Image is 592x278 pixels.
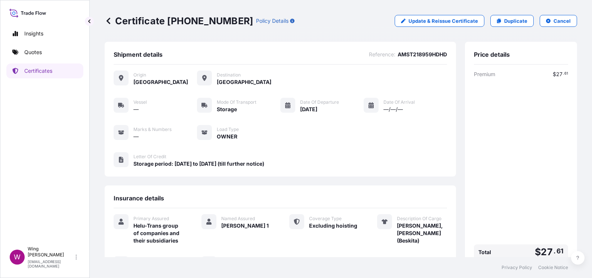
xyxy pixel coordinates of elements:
span: [PERSON_NAME] 1 [221,222,269,229]
a: Quotes [6,45,83,60]
span: Storage period: [DATE] to [DATE] (till further notice) [133,160,264,168]
span: Storage [217,106,237,113]
span: [GEOGRAPHIC_DATA] [133,78,188,86]
p: Quotes [24,49,42,56]
a: Update & Reissue Certificate [395,15,484,27]
span: 27 [556,72,562,77]
span: Premium [474,71,495,78]
span: 61 [564,72,568,75]
span: Excluding hoisting [309,222,357,229]
span: — [133,106,139,113]
span: Date of Arrival [383,99,415,105]
span: Coverage Type [309,216,342,222]
a: Certificates [6,63,83,78]
span: . [554,249,556,253]
button: Cancel [540,15,577,27]
span: Origin [133,72,146,78]
span: Total [478,249,491,256]
p: Policy Details [256,17,289,25]
span: Helu-Trans group of companies and their subsidiaries [133,222,184,244]
a: Privacy Policy [502,265,532,271]
span: Letter of Credit [133,154,166,160]
p: Cancel [554,17,571,25]
span: [DATE] [300,106,317,113]
span: Vessel [133,99,147,105]
span: — [133,133,139,140]
span: Named Assured [221,216,255,222]
span: OWNER [217,133,237,140]
span: AMST218959HDHD [398,51,447,58]
p: Wing [PERSON_NAME] [28,246,74,258]
span: 61 [556,249,564,253]
p: Update & Reissue Certificate [408,17,478,25]
a: Insights [6,26,83,41]
p: Insights [24,30,43,37]
p: Duplicate [504,17,527,25]
a: Cookie Notice [538,265,568,271]
span: Description Of Cargo [397,216,441,222]
a: Duplicate [490,15,534,27]
span: Marks & Numbers [133,126,172,132]
span: [PERSON_NAME], [PERSON_NAME] (Beskita) [397,222,447,244]
span: [GEOGRAPHIC_DATA] [217,78,271,86]
span: Destination [217,72,241,78]
span: Insurance details [114,194,164,202]
span: Mode of Transport [217,99,256,105]
span: Date of Departure [300,99,339,105]
span: 27 [541,247,552,257]
span: $ [535,247,541,257]
span: Price details [474,51,510,58]
span: . [563,72,564,75]
span: $ [553,72,556,77]
span: Primary Assured [133,216,169,222]
span: Shipment details [114,51,163,58]
p: Certificates [24,67,52,75]
span: —/—/— [383,106,403,113]
span: Reference : [369,51,395,58]
span: W [14,253,21,261]
p: [EMAIL_ADDRESS][DOMAIN_NAME] [28,259,74,268]
span: Load Type [217,126,239,132]
p: Certificate [PHONE_NUMBER] [105,15,253,27]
